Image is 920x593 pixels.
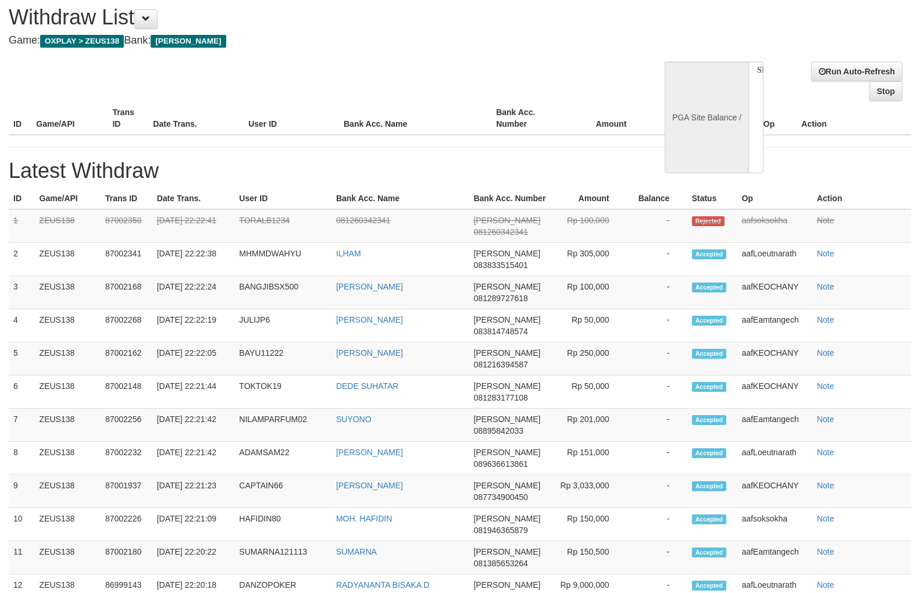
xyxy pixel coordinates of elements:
td: [DATE] 22:21:42 [152,442,235,475]
td: 87002350 [101,209,152,243]
a: SUYONO [336,415,372,424]
a: [PERSON_NAME] [336,282,403,291]
h1: Withdraw List [9,6,602,29]
span: [PERSON_NAME] [474,381,541,391]
td: HAFIDIN80 [234,508,331,541]
span: OXPLAY > ZEUS138 [40,35,124,48]
td: 1 [9,209,35,243]
td: - [627,342,687,376]
td: NILAMPARFUM02 [234,409,331,442]
td: ADAMSAM22 [234,442,331,475]
td: aafsoksokha [737,209,812,243]
td: [DATE] 22:21:44 [152,376,235,409]
td: ZEUS138 [35,209,101,243]
td: CAPTAIN66 [234,475,331,508]
td: - [627,309,687,342]
span: 081283177108 [474,393,528,402]
span: [PERSON_NAME] [474,580,541,590]
td: ZEUS138 [35,276,101,309]
span: Accepted [692,349,727,359]
td: 87002226 [101,508,152,541]
td: Rp 100,000 [555,209,626,243]
span: [PERSON_NAME] [474,348,541,358]
a: Note [817,481,835,490]
span: Rejected [692,216,725,226]
a: [PERSON_NAME] [336,315,403,324]
td: 87002341 [101,243,152,276]
a: Stop [869,81,903,101]
th: Op [737,188,812,209]
span: [PERSON_NAME] [474,315,541,324]
td: JULIJP6 [234,309,331,342]
td: ZEUS138 [35,541,101,574]
th: ID [9,188,35,209]
td: - [627,409,687,442]
td: 11 [9,541,35,574]
th: User ID [244,102,339,135]
td: aafEamtangech [737,541,812,574]
th: Op [759,102,797,135]
td: Rp 50,000 [555,376,626,409]
td: [DATE] 22:20:22 [152,541,235,574]
a: Run Auto-Refresh [811,62,903,81]
td: MHMMDWAHYU [234,243,331,276]
a: Note [817,249,835,258]
a: [PERSON_NAME] [336,348,403,358]
span: 089636613861 [474,459,528,469]
td: - [627,475,687,508]
th: Date Trans. [148,102,244,135]
td: 9 [9,475,35,508]
td: aafLoeutnarath [737,442,812,475]
td: [DATE] 22:22:41 [152,209,235,243]
span: Accepted [692,581,727,591]
span: [PERSON_NAME] [474,481,541,490]
span: [PERSON_NAME] [474,514,541,523]
h1: Latest Withdraw [9,159,911,183]
td: TORALB1234 [234,209,331,243]
th: ID [9,102,31,135]
td: SUMARNA121113 [234,541,331,574]
th: Trans ID [101,188,152,209]
span: [PERSON_NAME] [474,448,541,457]
th: Trans ID [108,102,148,135]
td: 87002162 [101,342,152,376]
td: aafKEOCHANY [737,475,812,508]
td: [DATE] 22:22:38 [152,243,235,276]
td: Rp 3,033,000 [555,475,626,508]
span: Accepted [692,382,727,392]
a: [PERSON_NAME] [336,448,403,457]
span: Accepted [692,448,727,458]
td: - [627,376,687,409]
span: Accepted [692,481,727,491]
a: RADYANANTA BISAKA D [336,580,430,590]
th: Status [687,188,737,209]
td: BAYU11222 [234,342,331,376]
th: Amount [555,188,626,209]
span: [PERSON_NAME] [474,216,541,225]
th: Date Trans. [152,188,235,209]
td: 8 [9,442,35,475]
td: - [627,243,687,276]
td: aafEamtangech [737,409,812,442]
td: ZEUS138 [35,309,101,342]
a: Note [817,415,835,424]
td: Rp 100,000 [555,276,626,309]
span: 081385653264 [474,559,528,568]
th: User ID [234,188,331,209]
a: Note [817,514,835,523]
th: Balance [644,102,714,135]
span: 081216394587 [474,360,528,369]
td: Rp 305,000 [555,243,626,276]
td: - [627,442,687,475]
a: 081260342341 [336,216,390,225]
td: [DATE] 22:22:19 [152,309,235,342]
th: Bank Acc. Number [491,102,568,135]
td: aafKEOCHANY [737,376,812,409]
td: - [627,541,687,574]
span: Accepted [692,548,727,558]
th: Game/API [35,188,101,209]
td: Rp 151,000 [555,442,626,475]
a: MOH. HAFIDIN [336,514,392,523]
span: Accepted [692,515,727,524]
td: TOKTOK19 [234,376,331,409]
